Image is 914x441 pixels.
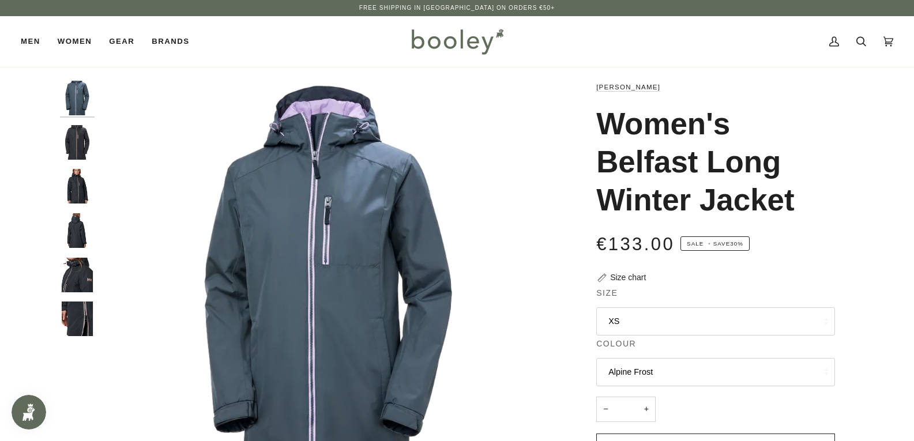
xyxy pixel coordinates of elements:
img: Helly Hansen Women's Long Belfast Winter Jacket Ebony - Booley Galway [60,258,95,292]
em: • [706,240,713,247]
a: Women [49,16,100,67]
a: [PERSON_NAME] [596,84,660,91]
span: Brands [152,36,189,47]
span: 30% [730,240,743,247]
a: Men [21,16,49,67]
div: Size chart [610,272,646,284]
img: Women's Belfast Long Winter Jacket [60,81,95,115]
span: €133.00 [596,234,675,254]
button: + [637,397,656,423]
span: Size [596,287,618,299]
span: Men [21,36,40,47]
input: Quantity [596,397,656,423]
button: Alpine Frost [596,358,835,386]
span: Save [680,236,750,251]
a: Gear [100,16,143,67]
button: XS [596,307,835,336]
span: Colour [596,338,636,350]
span: Gear [109,36,134,47]
img: Helly Hansen Women's Long Belfast Winter Jacket Ebony - Booley Galway [60,301,95,336]
img: Helly Hansen Women's Long Belfast Winter Jacket Ebony - Booley Galway [60,213,95,248]
span: Women [58,36,92,47]
span: Sale [687,240,704,247]
p: Free Shipping in [GEOGRAPHIC_DATA] on Orders €50+ [359,3,555,13]
img: Helly Hansen Women's Long Belfast Winter Jacket Ebony - Booley Galway [60,169,95,203]
h1: Women's Belfast Long Winter Jacket [596,105,826,219]
a: Brands [143,16,198,67]
iframe: Button to open loyalty program pop-up [12,395,46,429]
button: − [596,397,615,423]
img: Helly Hansen Women's Long Belfast Winter Jacket Ebony - Booley Galway [60,125,95,160]
img: Booley [407,25,507,58]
